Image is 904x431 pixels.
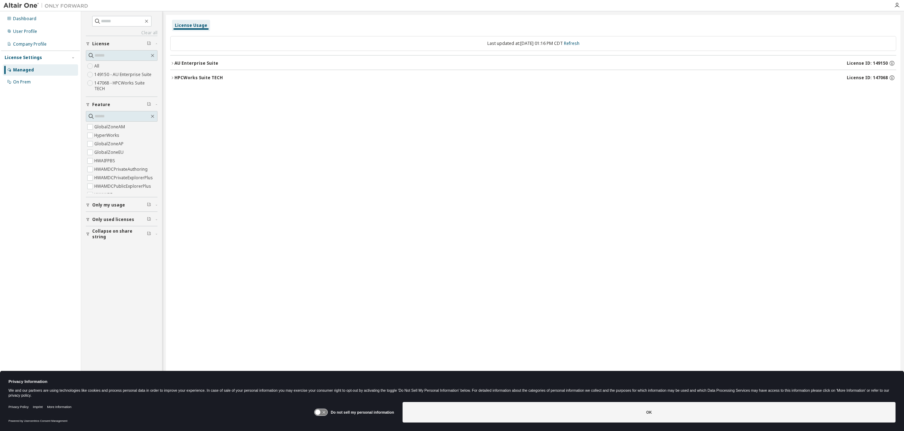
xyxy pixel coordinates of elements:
label: GlobalZoneEU [94,148,125,157]
span: Feature [92,102,110,107]
button: Only used licenses [86,212,157,227]
a: Refresh [564,40,579,46]
label: HWAMDCPrivateExplorerPlus [94,174,154,182]
label: GlobalZoneAP [94,140,125,148]
label: HWAMDCPublicExplorerPlus [94,182,153,191]
div: On Prem [13,79,31,85]
button: Collapse on share string [86,226,157,242]
button: AU Enterprise SuiteLicense ID: 149150 [170,56,896,71]
button: Only my usage [86,197,157,213]
div: AU Enterprise Suite [174,60,218,66]
div: License Usage [175,23,207,28]
label: 147068 - HPCWorks Suite TECH [94,79,157,93]
span: License ID: 149150 [847,60,888,66]
span: Collapse on share string [92,228,147,240]
div: Last updated at: [DATE] 01:16 PM CDT [170,36,896,51]
button: Feature [86,97,157,112]
div: License Settings [5,55,42,60]
label: 149150 - AU Enterprise Suite [94,70,153,79]
div: User Profile [13,29,37,34]
div: Dashboard [13,16,36,22]
label: HWAWPF [94,191,114,199]
button: License [86,36,157,52]
img: Altair One [4,2,92,9]
span: Clear filter [147,202,151,208]
span: Only used licenses [92,217,134,222]
span: Clear filter [147,102,151,107]
div: Managed [13,67,34,73]
a: Clear all [86,30,157,36]
label: GlobalZoneAM [94,123,126,131]
span: Clear filter [147,41,151,47]
div: HPCWorks Suite TECH [174,75,223,81]
button: HPCWorks Suite TECHLicense ID: 147068 [170,70,896,86]
label: HyperWorks [94,131,121,140]
label: All [94,62,101,70]
span: Only my usage [92,202,125,208]
label: HWAMDCPrivateAuthoring [94,165,149,174]
span: License [92,41,109,47]
div: Company Profile [13,41,47,47]
span: Clear filter [147,231,151,237]
span: Clear filter [147,217,151,222]
span: License ID: 147068 [847,75,888,81]
label: HWAIFPBS [94,157,117,165]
